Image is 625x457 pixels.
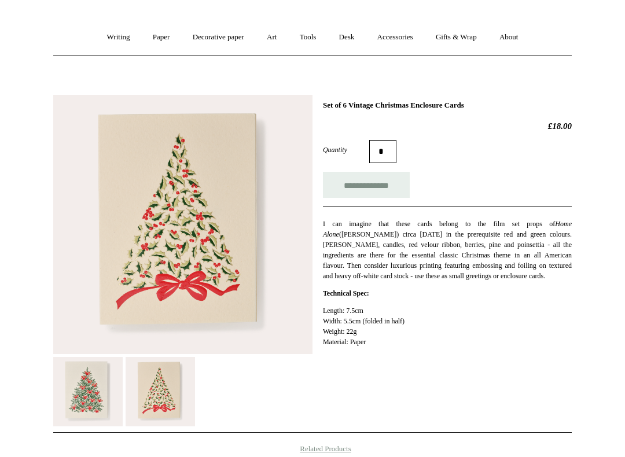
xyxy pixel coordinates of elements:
a: Decorative paper [182,22,255,53]
label: Quantity [323,145,369,155]
a: Tools [289,22,327,53]
h1: Set of 6 Vintage Christmas Enclosure Cards [323,101,572,110]
img: Set of 6 Vintage Christmas Enclosure Cards [53,95,312,354]
a: Gifts & Wrap [425,22,487,53]
a: Desk [329,22,365,53]
img: Set of 6 Vintage Christmas Enclosure Cards [53,357,123,426]
strong: Technical Spec: [323,289,369,297]
p: Length: 7.5cm Width: 5.5cm (folded in half) Weight: 22g Material: Paper [323,305,572,347]
a: Art [256,22,287,53]
a: Paper [142,22,181,53]
a: About [489,22,529,53]
p: I can imagine that these cards belong to the film set props of ([PERSON_NAME]) circa [DATE] in th... [323,219,572,281]
a: Writing [97,22,141,53]
img: Set of 6 Vintage Christmas Enclosure Cards [126,357,195,426]
h4: Related Products [23,444,602,454]
a: Accessories [367,22,424,53]
h2: £18.00 [323,121,572,131]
